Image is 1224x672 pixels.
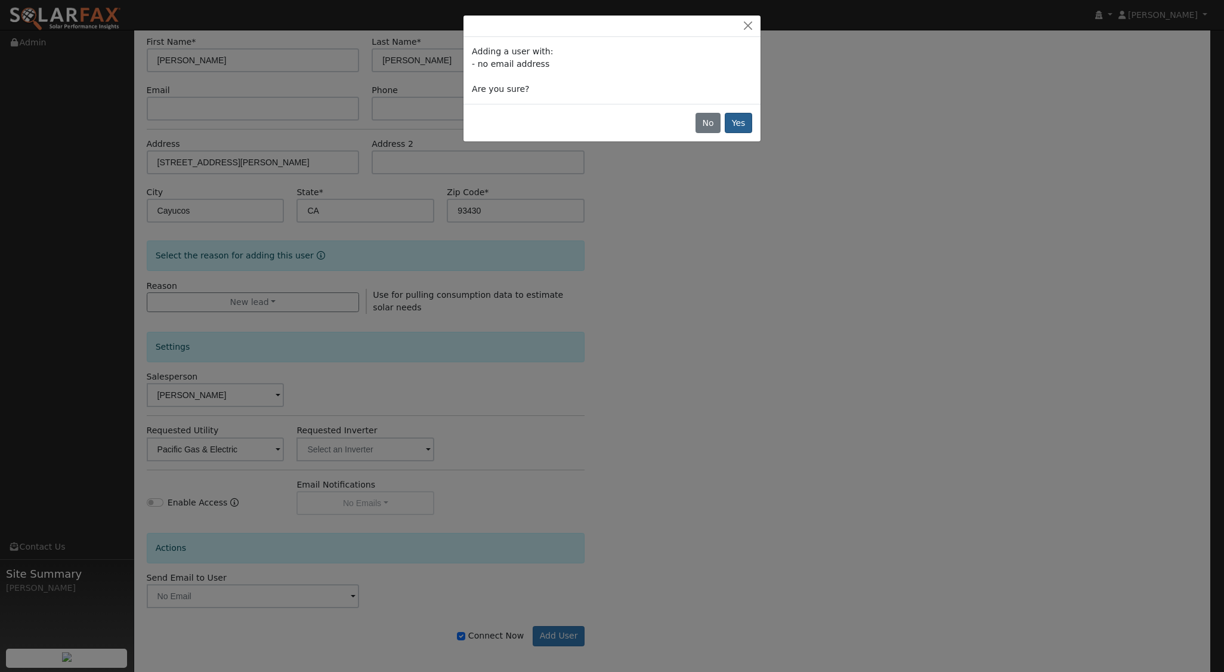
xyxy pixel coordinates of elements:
[740,20,756,32] button: Close
[472,84,529,94] span: Are you sure?
[472,47,553,56] span: Adding a user with:
[472,59,549,69] span: - no email address
[725,113,752,133] button: Yes
[696,113,721,133] button: No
